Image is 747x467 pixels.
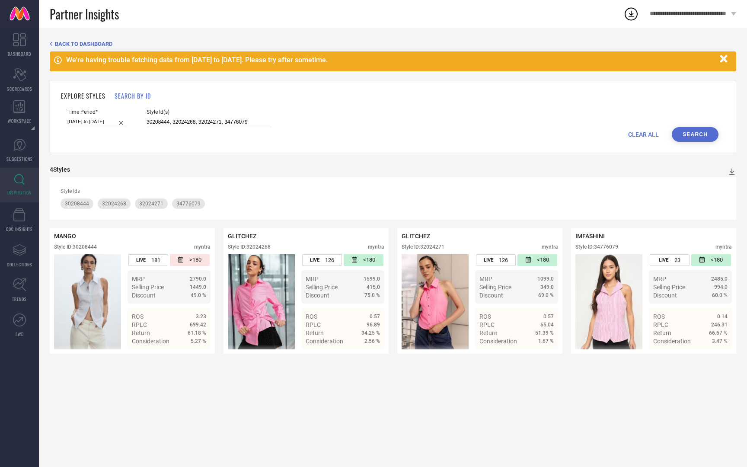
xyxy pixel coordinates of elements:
[61,91,105,100] h1: EXPLORE STYLES
[132,313,144,320] span: ROS
[190,322,206,328] span: 699.42
[674,257,680,263] span: 23
[479,329,498,336] span: Return
[717,313,728,320] span: 0.14
[623,6,639,22] div: Open download list
[7,261,32,268] span: COLLECTIONS
[7,86,32,92] span: SCORECARDS
[50,41,736,47] div: Back TO Dashboard
[136,257,146,263] span: LIVE
[50,166,70,173] div: 4 Styles
[6,226,33,232] span: CDC INSIGHTS
[306,284,338,291] span: Selling Price
[54,254,121,349] div: Click to view image
[691,254,731,266] div: Number of days since the style was first listed on the platform
[228,233,256,240] span: GLITCHEZ
[402,233,430,240] span: GLITCHEZ
[363,256,375,264] span: <180
[715,244,732,250] div: myntra
[54,233,76,240] span: MANGO
[542,244,558,250] div: myntra
[364,338,380,344] span: 2.56 %
[361,353,380,360] span: Details
[712,338,728,344] span: 3.47 %
[367,322,380,328] span: 96.89
[147,109,272,115] span: Style Id(s)
[708,353,728,360] span: Details
[479,275,492,282] span: MRP
[132,275,145,282] span: MRP
[364,292,380,298] span: 75.0 %
[128,254,168,266] div: Number of days the style has been live on the platform
[50,5,119,23] span: Partner Insights
[402,254,469,349] img: Style preview image
[672,127,718,142] button: Search
[65,201,89,207] span: 30208444
[306,275,319,282] span: MRP
[653,321,668,328] span: RPLC
[653,275,666,282] span: MRP
[196,313,206,320] span: 3.23
[659,257,668,263] span: LIVE
[306,313,317,320] span: ROS
[102,201,126,207] span: 32024268
[132,292,156,299] span: Discount
[367,284,380,290] span: 415.0
[540,284,554,290] span: 349.0
[650,254,690,266] div: Number of days the style has been live on the platform
[344,254,383,266] div: Number of days since the style was first listed on the platform
[6,156,33,162] span: SUGGESTIONS
[714,284,728,290] span: 994.0
[306,321,321,328] span: RPLC
[476,254,516,266] div: Number of days the style has been live on the platform
[188,330,206,336] span: 61.18 %
[575,233,605,240] span: IMFASHINI
[132,321,147,328] span: RPLC
[61,188,725,194] div: Style Ids
[325,257,334,263] span: 126
[543,313,554,320] span: 0.57
[361,330,380,336] span: 34.25 %
[132,329,150,336] span: Return
[228,244,271,250] div: Style ID: 32024268
[306,329,324,336] span: Return
[8,118,32,124] span: WORKSPACE
[191,338,206,344] span: 5.27 %
[540,322,554,328] span: 65.04
[302,254,342,266] div: Number of days the style has been live on the platform
[479,321,495,328] span: RPLC
[191,292,206,298] span: 49.0 %
[653,329,671,336] span: Return
[54,244,97,250] div: Style ID: 30208444
[228,254,295,349] div: Click to view image
[8,51,31,57] span: DASHBOARD
[12,296,27,302] span: TRENDS
[479,338,517,345] span: Consideration
[364,276,380,282] span: 1599.0
[575,254,642,349] img: Style preview image
[709,330,728,336] span: 66.67 %
[187,353,206,360] span: Details
[534,353,554,360] span: Details
[310,257,319,263] span: LIVE
[352,353,380,360] a: Details
[711,276,728,282] span: 2485.0
[499,257,508,263] span: 126
[115,91,151,100] h1: SEARCH BY ID
[402,244,444,250] div: Style ID: 32024271
[484,257,493,263] span: LIVE
[190,284,206,290] span: 1449.0
[132,338,169,345] span: Consideration
[575,254,642,349] div: Click to view image
[370,313,380,320] span: 0.57
[16,331,24,337] span: FWD
[537,256,549,264] span: <180
[66,56,715,64] div: We're having trouble fetching data from [DATE] to [DATE]. Please try after sometime.
[711,256,723,264] span: <180
[368,244,384,250] div: myntra
[538,338,554,344] span: 1.67 %
[306,338,343,345] span: Consideration
[402,254,469,349] div: Click to view image
[67,109,127,115] span: Time Period*
[653,292,677,299] span: Discount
